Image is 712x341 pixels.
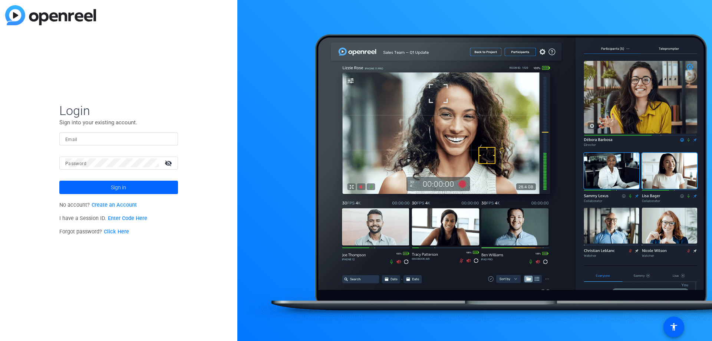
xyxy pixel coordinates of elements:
input: Enter Email Address [65,134,172,143]
a: Enter Code Here [108,215,147,222]
p: Sign into your existing account. [59,118,178,127]
mat-label: Password [65,161,86,166]
mat-label: Email [65,137,78,142]
mat-icon: visibility_off [160,158,178,168]
span: Login [59,103,178,118]
span: Forgot password? [59,229,129,235]
a: Create an Account [92,202,137,208]
span: No account? [59,202,137,208]
span: Sign in [111,178,126,197]
img: blue-gradient.svg [5,5,96,25]
span: I have a Session ID. [59,215,147,222]
mat-icon: accessibility [669,322,678,331]
a: Click Here [104,229,129,235]
button: Sign in [59,181,178,194]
